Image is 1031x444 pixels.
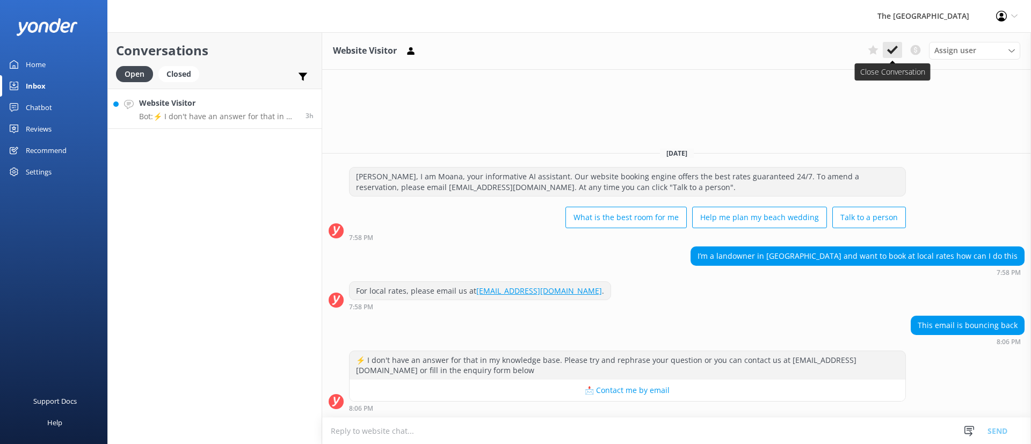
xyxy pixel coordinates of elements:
div: Oct 09 2025 08:06pm (UTC -10:00) Pacific/Honolulu [349,404,906,412]
a: Website VisitorBot:⚡ I don't have an answer for that in my knowledge base. Please try and rephras... [108,89,322,129]
div: Open [116,66,153,82]
div: I’m a landowner in [GEOGRAPHIC_DATA] and want to book at local rates how can I do this [691,247,1024,265]
strong: 7:58 PM [349,304,373,310]
div: Assign User [929,42,1020,59]
strong: 8:06 PM [349,405,373,412]
button: Help me plan my beach wedding [692,207,827,228]
div: Help [47,412,62,433]
h4: Website Visitor [139,97,297,109]
div: Oct 09 2025 07:58pm (UTC -10:00) Pacific/Honolulu [349,303,611,310]
div: Home [26,54,46,75]
div: This email is bouncing back [911,316,1024,334]
img: yonder-white-logo.png [16,18,78,36]
a: Closed [158,68,205,79]
div: Recommend [26,140,67,161]
h2: Conversations [116,40,314,61]
div: Oct 09 2025 07:58pm (UTC -10:00) Pacific/Honolulu [691,268,1025,276]
div: For local rates, please email us at . [350,282,611,300]
button: Talk to a person [832,207,906,228]
a: Open [116,68,158,79]
div: Chatbot [26,97,52,118]
span: [DATE] [660,149,694,158]
span: Assign user [934,45,976,56]
button: 📩 Contact me by email [350,380,905,401]
h3: Website Visitor [333,44,397,58]
div: Oct 09 2025 07:58pm (UTC -10:00) Pacific/Honolulu [349,234,906,241]
div: Inbox [26,75,46,97]
span: Oct 09 2025 08:06pm (UTC -10:00) Pacific/Honolulu [306,111,314,120]
div: Oct 09 2025 08:06pm (UTC -10:00) Pacific/Honolulu [911,338,1025,345]
div: ⚡ I don't have an answer for that in my knowledge base. Please try and rephrase your question or ... [350,351,905,380]
div: [PERSON_NAME], I am Moana, your informative AI assistant. Our website booking engine offers the b... [350,168,905,196]
div: Reviews [26,118,52,140]
a: [EMAIL_ADDRESS][DOMAIN_NAME] [476,286,602,296]
div: Support Docs [33,390,77,412]
strong: 7:58 PM [997,270,1021,276]
button: What is the best room for me [565,207,687,228]
div: Closed [158,66,199,82]
strong: 7:58 PM [349,235,373,241]
strong: 8:06 PM [997,339,1021,345]
p: Bot: ⚡ I don't have an answer for that in my knowledge base. Please try and rephrase your questio... [139,112,297,121]
div: Settings [26,161,52,183]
